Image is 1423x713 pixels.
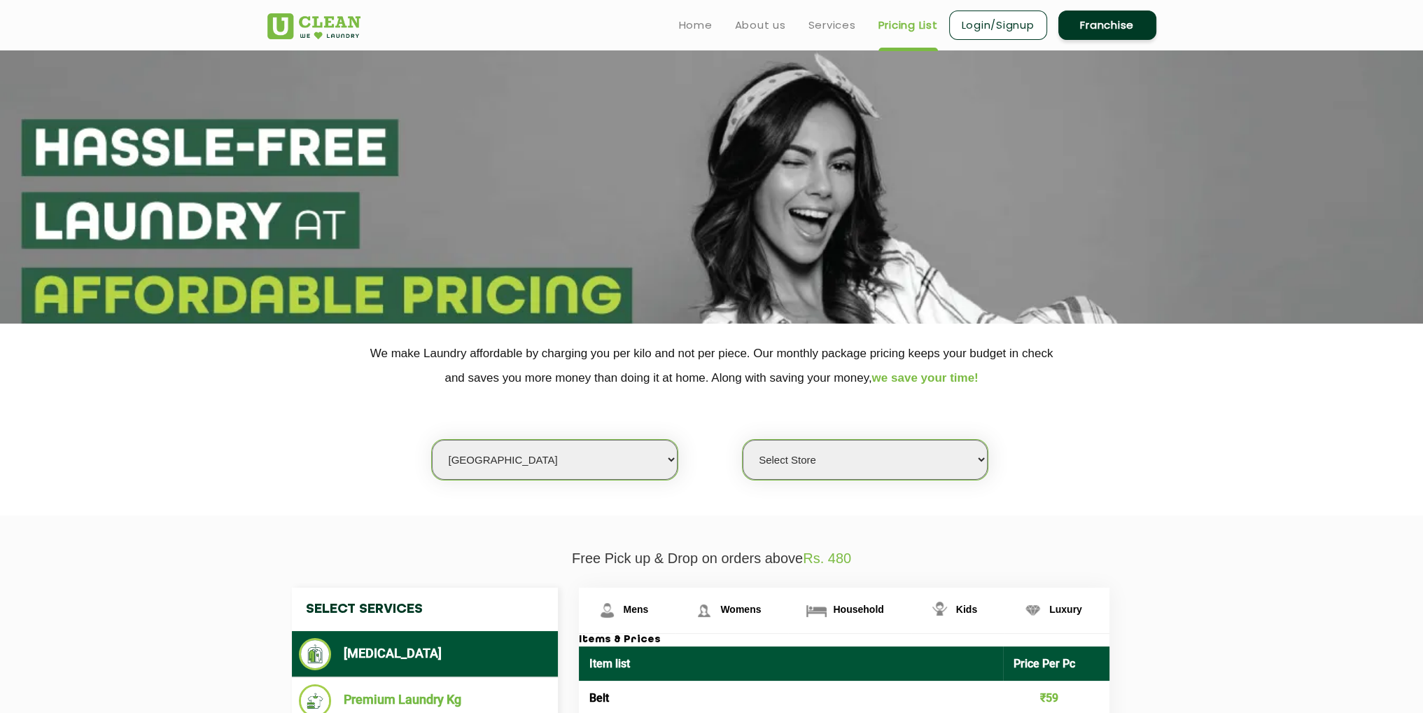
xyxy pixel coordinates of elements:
[692,598,716,623] img: Womens
[679,17,713,34] a: Home
[720,604,761,615] span: Womens
[878,17,938,34] a: Pricing List
[292,588,558,631] h4: Select Services
[735,17,786,34] a: About us
[267,551,1156,567] p: Free Pick up & Drop on orders above
[267,341,1156,390] p: We make Laundry affordable by charging you per kilo and not per piece. Our monthly package pricin...
[579,646,1004,681] th: Item list
[579,634,1109,646] h3: Items & Prices
[624,604,649,615] span: Mens
[808,17,856,34] a: Services
[1058,11,1156,40] a: Franchise
[1021,598,1045,623] img: Luxury
[872,371,979,385] span: we save your time!
[927,598,952,623] img: Kids
[949,11,1047,40] a: Login/Signup
[956,604,977,615] span: Kids
[267,13,360,39] img: UClean Laundry and Dry Cleaning
[833,604,883,615] span: Household
[1049,604,1082,615] span: Luxury
[803,551,851,566] span: Rs. 480
[299,638,551,670] li: [MEDICAL_DATA]
[1003,646,1109,681] th: Price Per Pc
[299,638,332,670] img: Dry Cleaning
[804,598,829,623] img: Household
[595,598,619,623] img: Mens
